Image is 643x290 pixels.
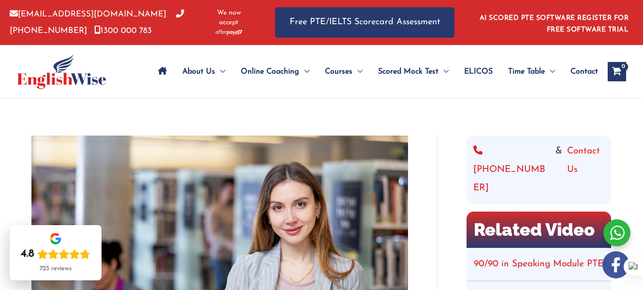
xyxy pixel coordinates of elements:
[467,212,611,247] h2: Related Video
[464,55,493,89] span: ELICOS
[17,54,106,89] img: cropped-ew-logo
[10,10,166,18] a: [EMAIL_ADDRESS][DOMAIN_NAME]
[378,55,438,89] span: Scored Mock Test
[216,30,242,35] img: Afterpay-Logo
[474,7,633,38] aside: Header Widget 1
[456,55,500,89] a: ELICOS
[602,251,629,278] img: white-facebook.png
[608,62,626,81] a: View Shopping Cart, empty
[545,55,555,89] span: Menu Toggle
[352,55,363,89] span: Menu Toggle
[21,247,90,261] div: Rating: 4.8 out of 5
[473,142,604,198] div: &
[275,7,454,38] a: Free PTE/IELTS Scorecard Assessment
[233,55,317,89] a: Online CoachingMenu Toggle
[10,10,184,34] a: [PHONE_NUMBER]
[150,55,598,89] nav: Site Navigation: Main Menu
[480,15,629,33] a: AI SCORED PTE SOFTWARE REGISTER FOR FREE SOFTWARE TRIAL
[94,27,152,35] a: 1300 000 783
[567,142,604,198] a: Contact Us
[570,55,598,89] span: Contact
[473,142,551,198] a: [PHONE_NUMBER]
[508,55,545,89] span: Time Table
[500,55,563,89] a: Time TableMenu Toggle
[215,55,225,89] span: Menu Toggle
[474,259,603,269] a: 90/90 in Speaking Module PTE
[241,55,299,89] span: Online Coaching
[438,55,449,89] span: Menu Toggle
[175,55,233,89] a: About UsMenu Toggle
[317,55,370,89] a: CoursesMenu Toggle
[21,247,34,261] div: 4.8
[370,55,456,89] a: Scored Mock TestMenu Toggle
[182,55,215,89] span: About Us
[299,55,309,89] span: Menu Toggle
[207,8,251,28] span: We now accept
[40,265,72,273] div: 723 reviews
[563,55,598,89] a: Contact
[325,55,352,89] span: Courses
